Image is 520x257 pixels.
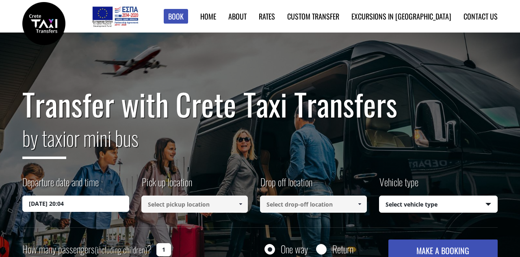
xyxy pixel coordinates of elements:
[379,175,418,196] label: Vehicle type
[164,9,188,24] a: Book
[91,4,139,28] img: e-bannersEUERDF180X90.jpg
[351,11,451,22] a: Excursions in [GEOGRAPHIC_DATA]
[260,196,367,213] input: Select drop-off location
[332,244,353,254] label: Return
[287,11,339,22] a: Custom Transfer
[141,175,192,196] label: Pick up location
[141,196,248,213] input: Select pickup location
[379,196,498,213] span: Select vehicle type
[200,11,216,22] a: Home
[281,244,308,254] label: One way
[22,122,66,159] span: by taxi
[22,121,498,165] h2: or mini bus
[22,18,65,27] a: Crete Taxi Transfers | Safe Taxi Transfer Services from to Heraklion Airport, Chania Airport, Ret...
[464,11,498,22] a: Contact us
[22,175,99,196] label: Departure date and time
[22,87,498,121] h1: Transfer with Crete Taxi Transfers
[353,196,366,213] a: Show All Items
[22,2,65,45] img: Crete Taxi Transfers | Safe Taxi Transfer Services from to Heraklion Airport, Chania Airport, Ret...
[234,196,247,213] a: Show All Items
[259,11,275,22] a: Rates
[228,11,247,22] a: About
[95,244,147,256] small: (including children)
[260,175,312,196] label: Drop off location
